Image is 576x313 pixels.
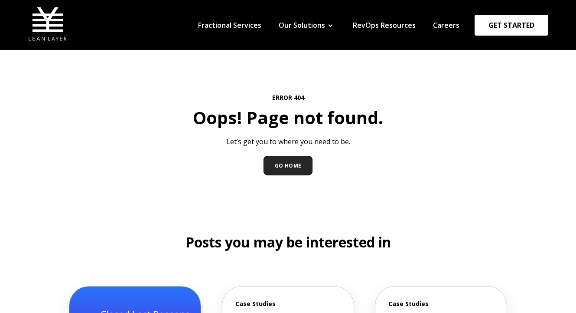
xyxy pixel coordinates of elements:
[279,20,325,30] a: Our Solutions
[59,105,518,130] h1: Oops! Page not found.
[235,300,341,308] span: Case Studies
[198,20,261,30] a: Fractional Services
[59,93,518,102] span: ERROR 404
[353,20,416,30] a: RevOps Resources
[59,137,518,146] p: Let’s get you to where you need to be.
[264,156,313,175] a: GO HOME
[189,20,468,30] div: Navigation Menu
[433,20,459,30] a: Careers
[475,15,548,36] a: GET STARTED
[388,300,494,308] span: Case Studies
[28,4,67,43] img: Lean Layer Logo
[59,233,518,252] h2: Posts you may be interested in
